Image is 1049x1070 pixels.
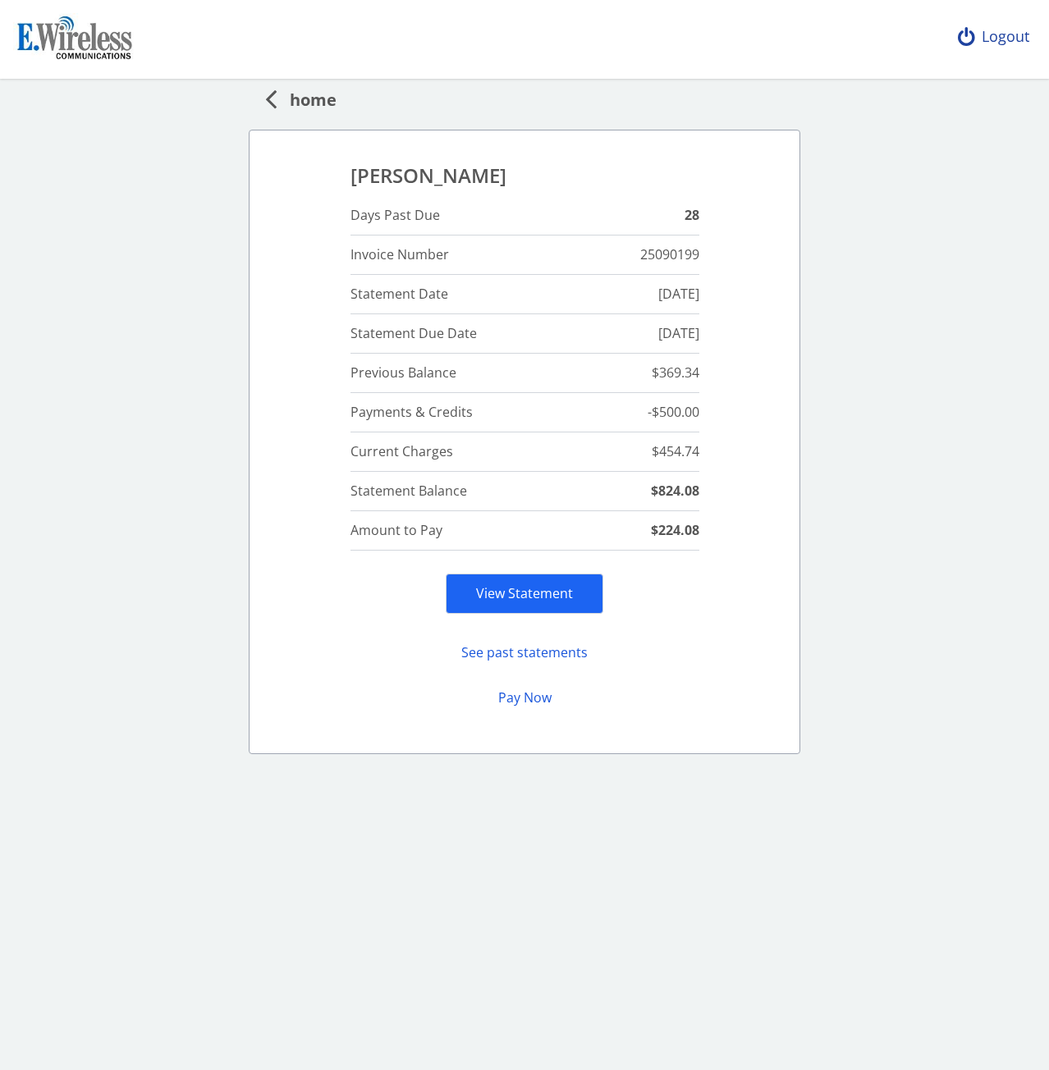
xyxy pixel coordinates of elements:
[350,235,583,275] td: Invoice Number
[583,196,699,235] td: 28
[583,393,699,432] td: -$500.00
[350,354,583,393] td: Previous Balance
[350,472,583,511] td: Statement Balance
[350,157,699,196] td: [PERSON_NAME]
[350,511,583,551] td: Amount to Pay
[350,314,583,354] td: Statement Due Date
[446,574,603,614] div: View Statement
[583,511,699,551] td: $224.08
[583,275,699,314] td: [DATE]
[446,637,603,669] button: See past statements
[277,82,337,112] span: home
[583,314,699,354] td: [DATE]
[583,432,699,472] td: $454.74
[446,682,603,714] button: Pay Now
[583,235,699,275] td: 25090199
[583,472,699,511] td: $824.08
[350,196,583,235] td: Days Past Due
[350,275,583,314] td: Statement Date
[583,354,699,393] td: $369.34
[350,432,583,472] td: Current Charges
[476,584,573,602] a: View Statement
[350,393,583,432] td: Payments & Credits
